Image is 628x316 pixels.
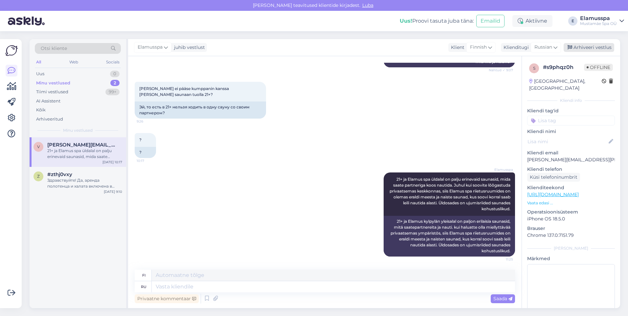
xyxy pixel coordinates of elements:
span: #zthj0vxy [47,171,72,177]
span: Otsi kliente [41,45,67,52]
p: Kliendi email [527,149,615,156]
div: 99+ [105,89,120,95]
span: [PERSON_NAME] ei pääse kumppanin kanssa [PERSON_NAME] saunaan tuolla 21+? [139,86,230,97]
div: E [568,16,577,26]
div: Uus [36,71,44,77]
p: Operatsioonisüsteem [527,209,615,215]
img: Askly Logo [5,44,18,57]
div: ? [135,147,156,158]
div: # s9phqz0h [543,63,584,71]
div: Arhiveeritud [36,116,63,123]
div: fi [142,270,146,281]
div: ru [141,281,146,292]
span: Elamusspa [138,44,163,51]
input: Lisa nimi [527,138,607,145]
div: Elamusspa [580,16,617,21]
span: 10:17 [137,158,161,163]
span: Saada [493,296,512,302]
div: Arhiveeri vestlus [564,43,614,52]
div: Kõik [36,107,46,113]
span: 21+ ja Elamus spa üldalal on palju erinevaid saunasid, mida saate partneriga koos nautida. Juhul ... [390,177,511,211]
span: Elamusspa [488,167,513,172]
input: Lisa tag [527,116,615,125]
div: AI Assistent [36,98,60,104]
span: Offline [584,64,613,71]
div: Aktiivne [512,15,552,27]
p: [PERSON_NAME][EMAIL_ADDRESS][PERSON_NAME][DOMAIN_NAME] [527,156,615,163]
span: Minu vestlused [63,127,93,133]
span: Russian [534,44,552,51]
p: Kliendi nimi [527,128,615,135]
span: z [37,174,40,179]
div: Web [68,58,79,66]
div: 21+ ja Elamus kylpylän yleisalal on paljon erilaisia saunasid, mitä saatepartnereita ja nauti. ku... [384,216,515,257]
div: [DATE] 10:17 [102,160,122,165]
div: Kliendi info [527,98,615,103]
div: Minu vestlused [36,80,70,86]
div: 21+ ja Elamus spa üldalal on palju erinevaid saunasid, mida saate partneriga koos nautida. Juhul ... [47,148,122,160]
span: Nähtud ✓ 9:07 [488,68,513,73]
div: [GEOGRAPHIC_DATA], [GEOGRAPHIC_DATA] [529,78,602,92]
div: [PERSON_NAME] [527,245,615,251]
b: Uus! [400,18,412,24]
a: ElamusspaMustamäe Spa OÜ [580,16,624,26]
div: Mustamäe Spa OÜ [580,21,617,26]
button: Emailid [476,15,505,27]
p: Brauser [527,225,615,232]
a: [URL][DOMAIN_NAME] [527,192,579,197]
span: v [37,144,40,149]
div: [DATE] 9:10 [104,189,122,194]
span: valeri.luokkala@gmail.com [47,142,116,148]
span: Luba [360,2,375,8]
p: Vaata edasi ... [527,200,615,206]
div: Klienditugi [501,44,529,51]
div: Socials [105,58,121,66]
span: Finnish [470,44,487,51]
span: ? [139,137,142,142]
div: Küsi telefoninumbrit [527,173,580,182]
p: Kliendi telefon [527,166,615,173]
div: 2 [110,80,120,86]
p: Klienditeekond [527,184,615,191]
p: Märkmed [527,255,615,262]
div: Эй, то есть в 21+ нельзя ходить в одну сауну со своим партнером? [135,102,266,119]
div: Privaatne kommentaar [135,294,199,303]
div: Klient [448,44,464,51]
span: 9:26 [137,119,161,124]
p: Chrome 137.0.7151.79 [527,232,615,239]
div: Tiimi vestlused [36,89,68,95]
div: Здравствуйте! Да, аренда полотенца и халата включена в стоимость билета в Spa21+. [47,177,122,189]
p: Kliendi tag'id [527,107,615,114]
div: Proovi tasuta juba täna: [400,17,474,25]
div: 0 [110,71,120,77]
span: s [533,66,535,71]
div: All [35,58,42,66]
p: iPhone OS 18.5.0 [527,215,615,222]
span: 11:25 [488,257,513,262]
div: juhib vestlust [171,44,205,51]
